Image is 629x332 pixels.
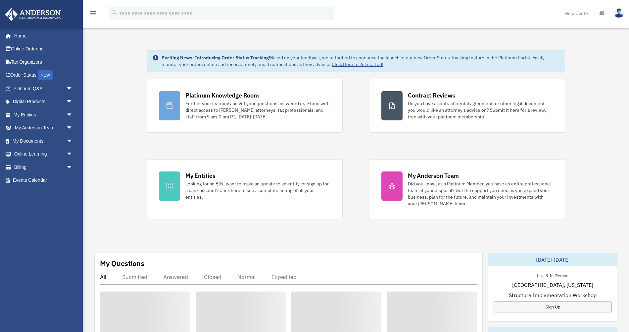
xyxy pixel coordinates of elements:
div: Normal [237,274,256,280]
div: Closed [204,274,221,280]
a: Platinum Q&Aarrow_drop_down [5,82,83,95]
span: arrow_drop_down [66,95,79,109]
span: arrow_drop_down [66,108,79,122]
div: Further your learning and get your questions answered real-time with direct access to [PERSON_NAM... [185,100,330,120]
a: Platinum Knowledge Room Further your learning and get your questions answered real-time with dire... [147,79,343,133]
a: Sign Up [494,301,612,312]
a: My Anderson Team Did you know, as a Platinum Member, you have an entire professional team at your... [369,159,565,219]
div: [DATE]-[DATE] [488,253,617,266]
span: arrow_drop_down [66,148,79,161]
div: Based on your feedback, we're thrilled to announce the launch of our new Order Status Tracking fe... [162,54,559,68]
span: Structure Implementation Workshop [509,291,597,299]
a: Events Calendar [5,174,83,187]
div: Answered [163,274,188,280]
a: Click Here to get started! [332,61,383,67]
a: menu [89,12,97,17]
img: Anderson Advisors Platinum Portal [3,8,63,21]
a: Billingarrow_drop_down [5,161,83,174]
span: [GEOGRAPHIC_DATA], [US_STATE] [512,281,593,289]
a: Order StatusNEW [5,69,83,82]
a: My Entitiesarrow_drop_down [5,108,83,121]
div: Contract Reviews [408,91,455,100]
a: My Documentsarrow_drop_down [5,134,83,148]
div: My Entities [185,171,215,180]
img: User Pic [614,8,624,18]
div: My Anderson Team [408,171,459,180]
div: Platinum Knowledge Room [185,91,259,100]
strong: Exciting News: Introducing Order Status Tracking! [162,55,270,61]
div: NEW [38,70,53,80]
div: Do you have a contract, rental agreement, or other legal document you would like an attorney's ad... [408,100,553,120]
i: search [111,9,118,16]
span: arrow_drop_down [66,82,79,96]
a: Online Learningarrow_drop_down [5,148,83,161]
span: arrow_drop_down [66,134,79,148]
div: My Questions [100,258,144,268]
span: arrow_drop_down [66,121,79,135]
a: Digital Productsarrow_drop_down [5,95,83,108]
i: menu [89,9,97,17]
a: Online Ordering [5,42,83,56]
a: My Anderson Teamarrow_drop_down [5,121,83,135]
div: Live & In-Person [532,272,574,279]
span: arrow_drop_down [66,161,79,174]
a: Home [5,29,79,42]
div: All [100,274,106,280]
div: Did you know, as a Platinum Member, you have an entire professional team at your disposal? Get th... [408,180,553,207]
div: Looking for an EIN, want to make an update to an entity, or sign up for a bank account? Click her... [185,180,330,200]
a: Tax Organizers [5,55,83,69]
div: Submitted [122,274,147,280]
a: Contract Reviews Do you have a contract, rental agreement, or other legal document you would like... [369,79,565,133]
div: Expedited [271,274,297,280]
a: My Entities Looking for an EIN, want to make an update to an entity, or sign up for a bank accoun... [147,159,343,219]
